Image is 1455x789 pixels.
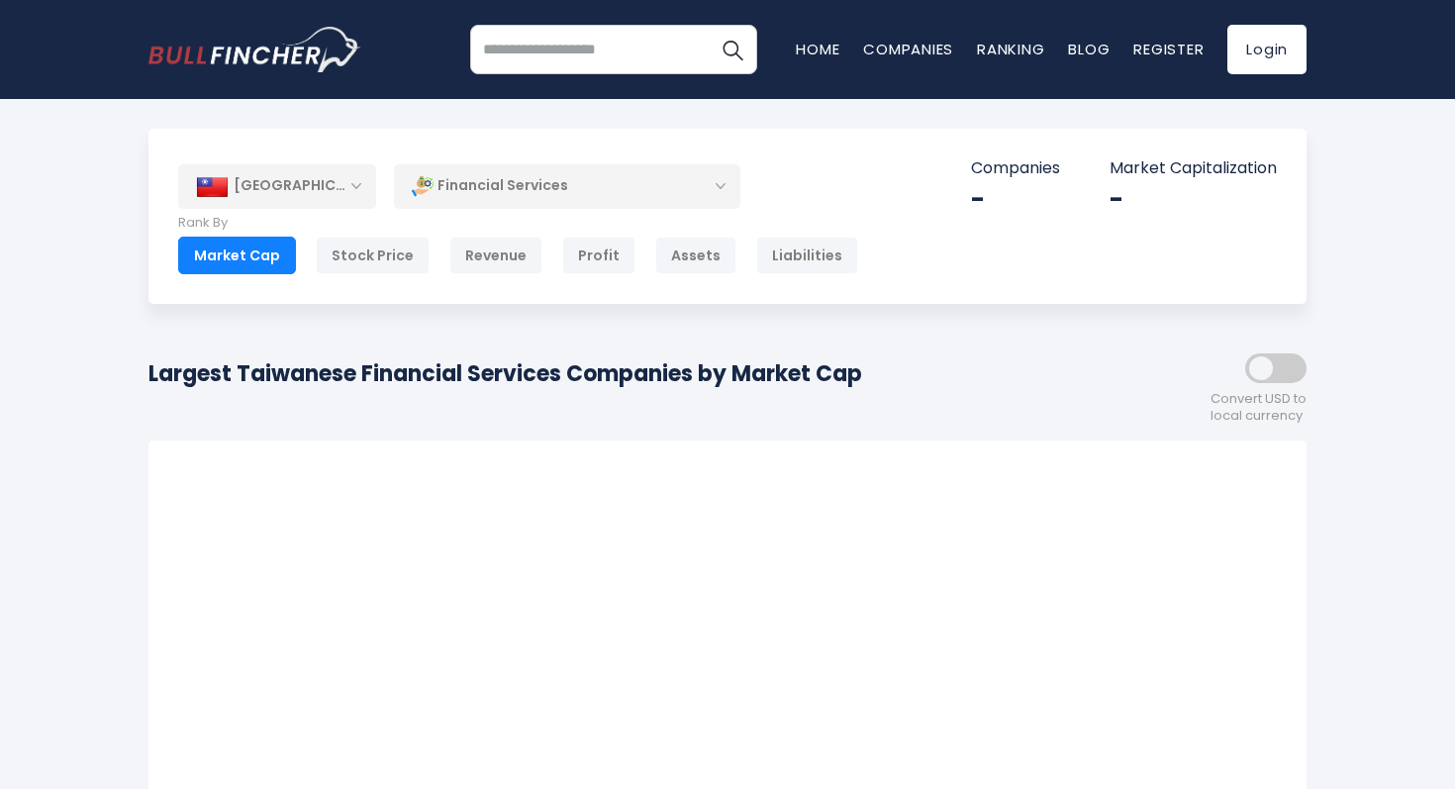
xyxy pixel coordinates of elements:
[708,25,757,74] button: Search
[316,237,430,274] div: Stock Price
[971,158,1060,179] p: Companies
[1211,391,1307,425] span: Convert USD to local currency
[148,357,862,390] h1: Largest Taiwanese Financial Services Companies by Market Cap
[562,237,635,274] div: Profit
[1133,39,1204,59] a: Register
[971,184,1060,215] div: -
[148,27,361,72] a: Go to homepage
[863,39,953,59] a: Companies
[796,39,839,59] a: Home
[1227,25,1307,74] a: Login
[655,237,736,274] div: Assets
[178,215,858,232] p: Rank By
[449,237,542,274] div: Revenue
[1068,39,1110,59] a: Blog
[148,27,361,72] img: bullfincher logo
[178,164,376,208] div: [GEOGRAPHIC_DATA]
[178,237,296,274] div: Market Cap
[977,39,1044,59] a: Ranking
[1110,158,1277,179] p: Market Capitalization
[394,163,740,209] div: Financial Services
[1110,184,1277,215] div: -
[756,237,858,274] div: Liabilities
